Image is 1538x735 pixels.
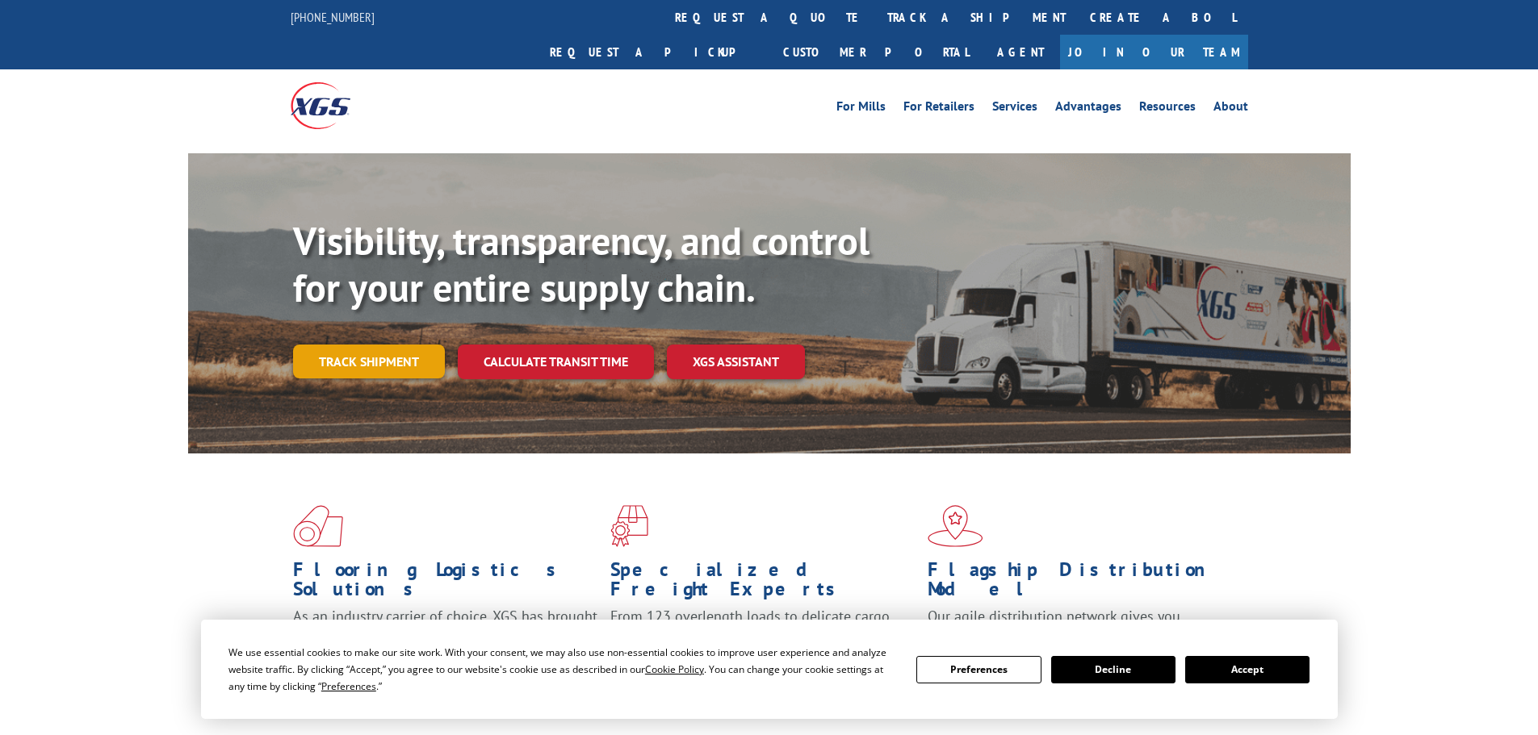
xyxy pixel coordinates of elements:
[667,345,805,379] a: XGS ASSISTANT
[291,9,375,25] a: [PHONE_NUMBER]
[1060,35,1248,69] a: Join Our Team
[228,644,897,695] div: We use essential cookies to make our site work. With your consent, we may also use non-essential ...
[771,35,981,69] a: Customer Portal
[1185,656,1310,683] button: Accept
[458,345,654,379] a: Calculate transit time
[610,560,916,607] h1: Specialized Freight Experts
[201,620,1338,719] div: Cookie Consent Prompt
[928,505,983,547] img: xgs-icon-flagship-distribution-model-red
[1055,100,1121,118] a: Advantages
[610,607,916,679] p: From 123 overlength loads to delicate cargo, our experienced staff knows the best way to move you...
[293,505,343,547] img: xgs-icon-total-supply-chain-intelligence-red
[610,505,648,547] img: xgs-icon-focused-on-flooring-red
[981,35,1060,69] a: Agent
[645,662,704,676] span: Cookie Policy
[293,560,598,607] h1: Flooring Logistics Solutions
[1213,100,1248,118] a: About
[928,607,1225,645] span: Our agile distribution network gives you nationwide inventory management on demand.
[1139,100,1196,118] a: Resources
[928,560,1233,607] h1: Flagship Distribution Model
[293,345,445,378] a: Track shipment
[538,35,771,69] a: Request a pickup
[992,100,1037,118] a: Services
[916,656,1041,683] button: Preferences
[293,215,870,312] b: Visibility, transparency, and control for your entire supply chain.
[903,100,974,118] a: For Retailers
[836,100,886,118] a: For Mills
[293,607,597,664] span: As an industry carrier of choice, XGS has brought innovation and dedication to flooring logistics...
[321,679,376,693] span: Preferences
[1051,656,1176,683] button: Decline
